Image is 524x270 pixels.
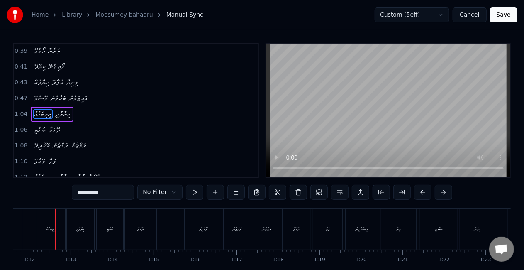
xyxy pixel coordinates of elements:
span: އުފާދޭ [51,78,64,87]
div: 1:20 [356,257,367,263]
div: Open chat [489,237,514,262]
div: 1:17 [231,257,242,263]
span: ފަވާ [48,157,57,166]
span: މޭގާވޭ [33,157,46,166]
span: އޯގާވޭ [33,46,46,56]
div: 1:14 [107,257,118,263]
button: Save [490,7,517,22]
div: 1:13 [65,257,76,263]
span: ރީތިބަހެއް [33,109,53,119]
span: ރޫހުދިރޭ [33,141,51,150]
span: ރީތިބަހެއް [33,172,53,182]
span: ބުނާތީ [73,172,86,182]
div: 1:22 [439,257,450,263]
span: 0:43 [15,79,27,87]
span: 0:41 [15,63,27,71]
span: ހިޔާލުދީ [54,109,71,119]
div: ރީތިބަހެއް [46,226,56,232]
span: 1:06 [15,126,27,134]
div: ހިޔާލުދީ [76,226,85,232]
span: 1:04 [15,110,27,118]
span: ހޯދިދާނޭ [48,62,65,71]
span: 1:08 [15,142,27,150]
span: ދޭހަވާ [48,125,61,135]
div: އިޝްގުދިން [356,226,368,232]
div: 1:15 [148,257,159,263]
span: ބުނާތީ [33,125,46,135]
span: ރަމްޒުން [71,141,87,150]
div: 1:16 [190,257,201,263]
button: Cancel [453,7,486,22]
span: 1:12 [15,173,27,182]
div: 1:18 [273,257,284,263]
div: 1:23 [480,257,491,263]
span: އައިޒަމާން [68,93,88,103]
div: ދޭހަވާ [138,226,144,232]
a: Moosumey bahaaru [95,11,153,19]
span: 0:39 [15,47,27,55]
div: ސޫރަވީ [435,226,443,232]
span: ތަރާނާ [47,46,61,56]
div: ރަމްޒުން [233,226,242,232]
div: މިރޭ [397,226,401,232]
div: ރަމްޒުން [263,226,271,232]
span: ހިޔާލުގާ [33,78,49,87]
span: ދޭހަވާ [88,172,100,182]
span: މިނިޔާ [66,78,79,87]
a: Home [32,11,49,19]
span: 0:47 [15,94,27,103]
span: 1:10 [15,157,27,166]
span: ރަމްޒުން [52,141,69,150]
div: ރޫހުދިރޭ [199,226,207,232]
span: ހިޔާލުދީ [54,172,71,182]
div: 1:21 [397,257,408,263]
div: ހިމޭން [474,226,481,232]
div: 1:12 [24,257,35,263]
a: Library [62,11,82,19]
span: މޫސުމޭ [33,93,49,103]
span: ކިޔާދޭ [33,62,46,71]
div: ފަވާ [326,226,330,232]
div: މޭގާވޭ [294,226,300,232]
div: ބުނާތީ [107,226,113,232]
div: 1:19 [314,257,325,263]
span: Manual Sync [166,11,203,19]
img: youka [7,7,23,23]
span: ބަހާރުން [50,93,67,103]
nav: breadcrumb [32,11,203,19]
